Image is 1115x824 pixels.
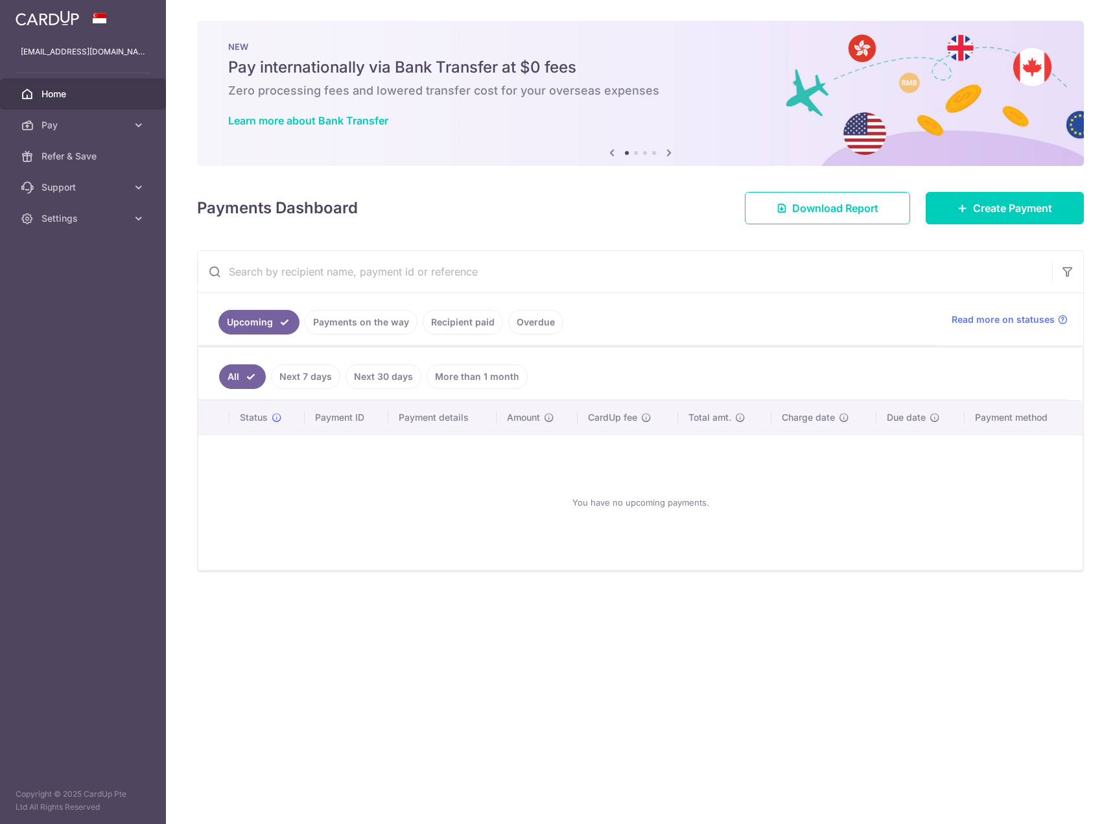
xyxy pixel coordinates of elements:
span: Download Report [792,200,878,216]
span: Total amt. [688,411,731,424]
a: All [219,364,266,389]
th: Payment details [388,401,497,434]
a: Next 7 days [271,364,340,389]
a: Create Payment [926,192,1084,224]
span: Status [240,411,268,424]
div: You have no upcoming payments. [214,445,1067,559]
span: Charge date [782,411,835,424]
a: More than 1 month [427,364,528,389]
a: Overdue [508,310,563,335]
img: Bank transfer banner [197,21,1084,166]
img: CardUp [16,10,79,26]
h4: Payments Dashboard [197,196,358,220]
span: CardUp fee [588,411,637,424]
h6: Zero processing fees and lowered transfer cost for your overseas expenses [228,83,1053,99]
p: [EMAIL_ADDRESS][DOMAIN_NAME] [21,45,145,58]
a: Upcoming [218,310,299,335]
iframe: Opens a widget where you can find more information [1032,785,1102,818]
span: Create Payment [973,200,1052,216]
a: Next 30 days [346,364,421,389]
a: Download Report [745,192,910,224]
th: Payment method [965,401,1083,434]
span: Pay [41,119,127,132]
span: Refer & Save [41,150,127,163]
a: Read more on statuses [952,313,1068,326]
a: Recipient paid [423,310,503,335]
span: Read more on statuses [952,313,1055,326]
span: Home [41,88,127,100]
input: Search by recipient name, payment id or reference [198,251,1052,292]
span: Due date [887,411,926,424]
a: Learn more about Bank Transfer [228,114,388,127]
span: Settings [41,212,127,225]
span: Support [41,181,127,194]
p: NEW [228,41,1053,52]
h5: Pay internationally via Bank Transfer at $0 fees [228,57,1053,78]
th: Payment ID [305,401,388,434]
span: Amount [507,411,540,424]
a: Payments on the way [305,310,417,335]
